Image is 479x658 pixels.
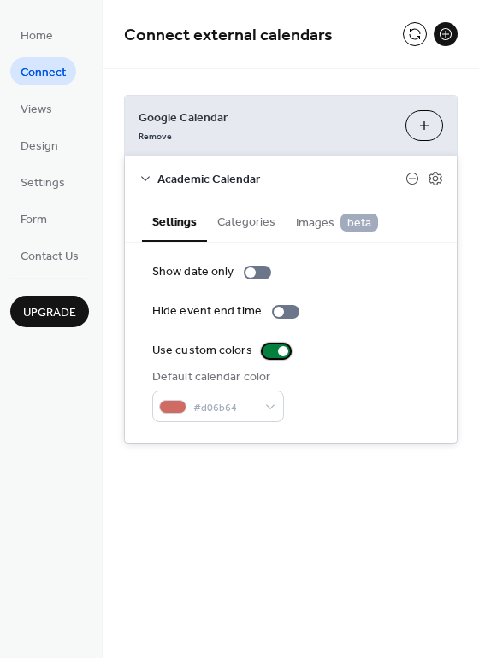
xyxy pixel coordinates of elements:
span: Contact Us [21,248,79,266]
span: Design [21,138,58,156]
span: Images [296,214,378,232]
span: beta [340,214,378,232]
span: Home [21,27,53,45]
a: Home [10,21,63,49]
span: #d06b64 [193,399,257,417]
a: Views [10,94,62,122]
button: Settings [142,201,207,242]
span: Academic Calendar [157,171,405,189]
div: Hide event end time [152,303,262,320]
button: Categories [207,201,286,240]
button: Upgrade [10,296,89,327]
span: Connect external calendars [124,19,333,52]
a: Contact Us [10,241,89,269]
span: Connect [21,64,66,82]
span: Google Calendar [139,109,392,127]
span: Settings [21,174,65,192]
a: Form [10,204,57,232]
div: Default calendar color [152,368,281,386]
span: Views [21,101,52,119]
div: Use custom colors [152,342,252,360]
span: Remove [139,131,172,143]
a: Design [10,131,68,159]
a: Settings [10,167,75,196]
a: Connect [10,57,76,85]
button: Images beta [286,201,388,241]
span: Upgrade [23,304,76,322]
div: Show date only [152,263,234,281]
span: Form [21,211,47,229]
